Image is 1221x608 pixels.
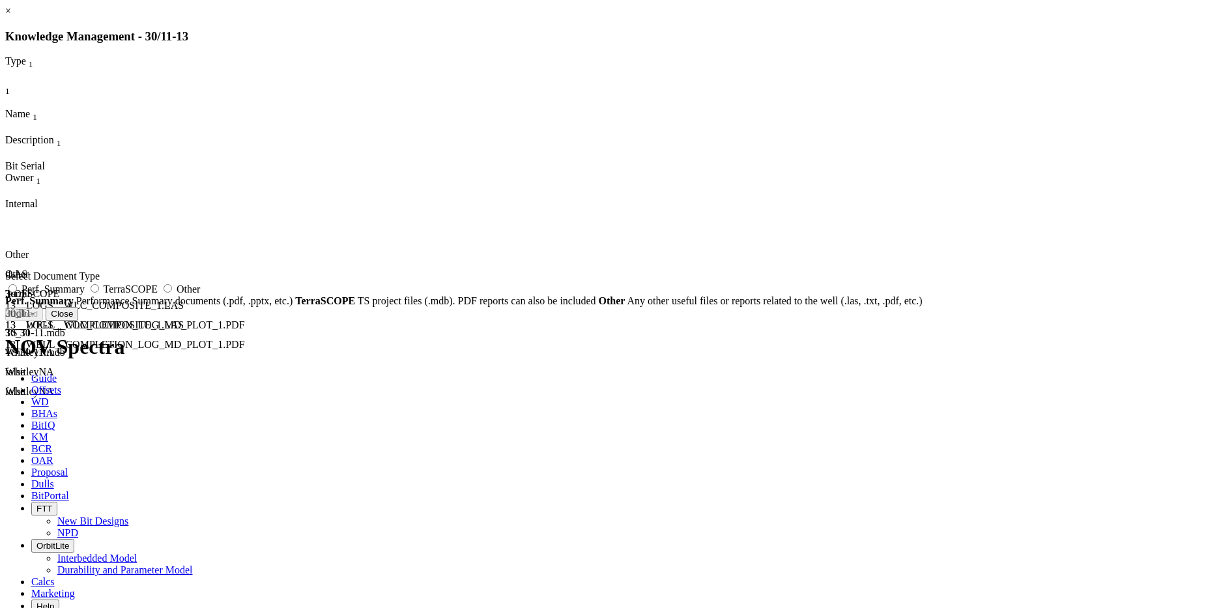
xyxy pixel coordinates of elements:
strong: Perf. Summary [5,295,74,306]
span: BCR [31,443,52,454]
span: Guide [31,373,57,384]
span: WD [31,396,49,407]
span: OAR [31,455,53,466]
span: BHAs [31,408,57,419]
input: TerraSCOPE [91,284,99,293]
sub: 1 [57,138,61,148]
span: Other [5,268,29,280]
span: 30/11-13 [145,29,189,43]
a: × [5,5,11,16]
span: Sort None [29,55,33,66]
div: Column Menu [5,186,77,198]
button: Close [46,307,78,321]
span: Select Document Type [5,270,100,282]
div: Column Menu [5,123,66,134]
div: Name Sort None [5,108,66,123]
span: Knowledge Management - [5,29,142,43]
span: Proposal [31,467,68,478]
span: FTT [36,504,52,514]
sub: 1 [29,60,33,70]
div: false [5,405,51,417]
a: Interbedded Model [57,553,137,564]
div: TS 30-11.mdb [5,327,66,339]
span: Internal Only [5,198,38,209]
span: TerraSCOPE [104,283,158,295]
span: Sort None [36,172,41,183]
div: Owner Sort None [5,172,77,186]
div: Column Menu [5,70,70,82]
div: Sort None [5,55,70,81]
span: Bit Serial [5,160,45,171]
div: Description Sort None [5,134,83,149]
strong: TerraSCOPE [295,295,355,306]
input: Perf. Summary [8,284,17,293]
span: Any other useful files or reports related to the well (.las, .txt, .pdf, etc.) [627,295,923,306]
div: WhitleyNA [5,386,77,398]
span: BitIQ [31,420,55,431]
span: Sort None [33,108,37,119]
a: Durability and Parameter Model [57,564,193,575]
strong: Other [599,295,625,306]
span: Other [5,249,29,260]
span: Perf. Summary [22,283,85,295]
span: Marketing [31,588,75,599]
input: Other [164,284,172,293]
div: Sort None [5,172,77,198]
sub: 1 [36,176,41,186]
span: Sort None [57,134,61,145]
span: Offsets [31,384,61,396]
h1: NOV Spectra [5,335,1216,359]
span: Performance Summary documents (.pdf, .pptx, etc.) [76,295,293,306]
div: Sort None [5,82,38,108]
a: NPD [57,527,78,538]
span: Owner [5,172,34,183]
span: Dulls [31,478,54,489]
sub: 1 [5,86,10,96]
div: Column Menu [5,149,83,160]
div: Column Menu [5,96,38,108]
div: Sort None [5,134,83,160]
sub: 1 [33,112,37,122]
span: KM [31,431,48,442]
span: TS project files (.mdb). PDF reports can also be included [358,295,596,306]
div: Type Sort None [5,55,70,70]
span: BitPortal [31,490,69,501]
span: Other [177,283,200,295]
span: Type [5,55,26,66]
button: Upload [5,307,43,321]
span: OrbitLite [36,541,69,551]
a: New Bit Designs [57,515,128,527]
span: Calcs [31,576,55,587]
span: Description [5,134,54,145]
span: Sort None [5,82,10,93]
div: Sort None [5,82,38,96]
div: Sort None [5,108,66,134]
span: Name [5,108,30,119]
div: WhitleyNA [5,366,77,378]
